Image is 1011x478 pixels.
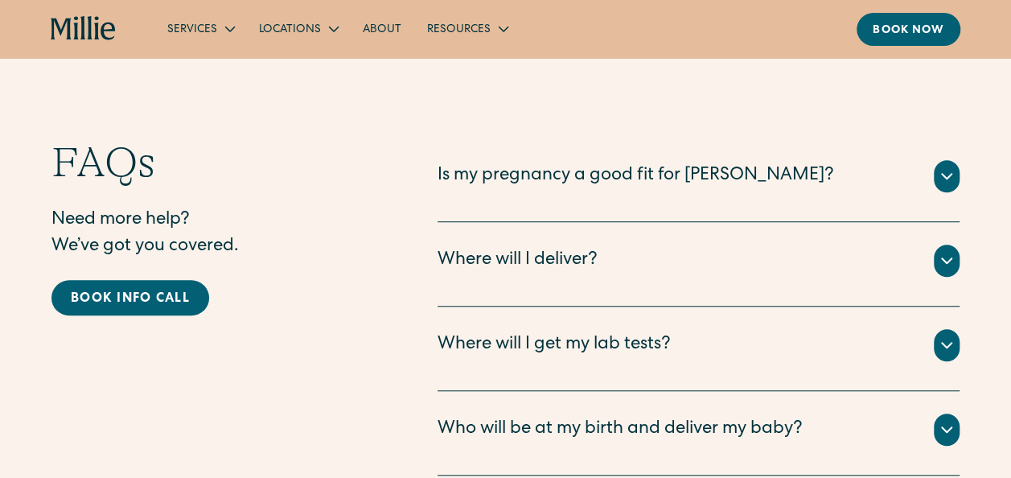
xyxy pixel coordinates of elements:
[246,15,350,42] div: Locations
[438,417,803,443] div: Who will be at my birth and deliver my baby?
[414,15,520,42] div: Resources
[51,280,209,315] a: Book info call
[51,208,373,261] p: Need more help? We’ve got you covered.
[427,22,491,39] div: Resources
[259,22,321,39] div: Locations
[51,16,116,42] a: home
[350,15,414,42] a: About
[438,332,671,359] div: Where will I get my lab tests?
[71,290,190,309] div: Book info call
[154,15,246,42] div: Services
[51,138,373,187] h2: FAQs
[857,13,960,46] a: Book now
[438,248,598,274] div: Where will I deliver?
[438,163,834,190] div: Is my pregnancy a good fit for [PERSON_NAME]?
[873,23,944,39] div: Book now
[167,22,217,39] div: Services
